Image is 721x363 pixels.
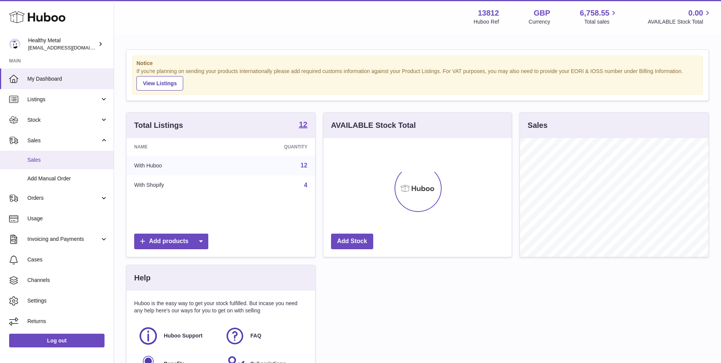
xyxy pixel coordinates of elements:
span: 0.00 [688,8,703,18]
strong: 12 [299,121,307,128]
span: Orders [27,194,100,202]
a: Log out [9,334,105,347]
span: [EMAIL_ADDRESS][DOMAIN_NAME] [28,45,112,51]
a: 12 [301,162,307,169]
a: 0.00 AVAILABLE Stock Total [648,8,712,25]
a: View Listings [136,76,183,91]
strong: GBP [534,8,550,18]
span: Cases [27,256,108,263]
span: Returns [27,318,108,325]
h3: Total Listings [134,120,183,131]
span: Usage [27,215,108,222]
a: Add products [134,234,208,249]
span: Sales [27,137,100,144]
div: If you're planning on sending your products internationally please add required customs informati... [136,68,699,91]
span: Total sales [584,18,618,25]
span: Add Manual Order [27,175,108,182]
td: With Huboo [127,156,228,175]
a: FAQ [225,326,304,346]
a: Huboo Support [138,326,217,346]
span: FAQ [250,332,261,339]
div: Healthy Metal [28,37,97,51]
h3: Sales [528,120,547,131]
th: Name [127,138,228,156]
strong: Notice [136,60,699,67]
span: Listings [27,96,100,103]
a: 4 [304,182,307,188]
p: Huboo is the easy way to get your stock fulfilled. But incase you need any help here's our ways f... [134,300,307,314]
a: 12 [299,121,307,130]
div: Huboo Ref [474,18,499,25]
div: Currency [529,18,550,25]
span: 6,758.55 [580,8,610,18]
th: Quantity [228,138,315,156]
span: Huboo Support [164,332,203,339]
a: Add Stock [331,234,373,249]
td: With Shopify [127,175,228,195]
span: Stock [27,116,100,124]
span: Invoicing and Payments [27,236,100,243]
h3: AVAILABLE Stock Total [331,120,416,131]
span: Settings [27,297,108,304]
span: AVAILABLE Stock Total [648,18,712,25]
img: internalAdmin-13812@internal.huboo.com [9,38,21,50]
span: Sales [27,156,108,164]
a: 6,758.55 Total sales [580,8,618,25]
span: Channels [27,277,108,284]
span: My Dashboard [27,75,108,83]
strong: 13812 [478,8,499,18]
h3: Help [134,273,151,283]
